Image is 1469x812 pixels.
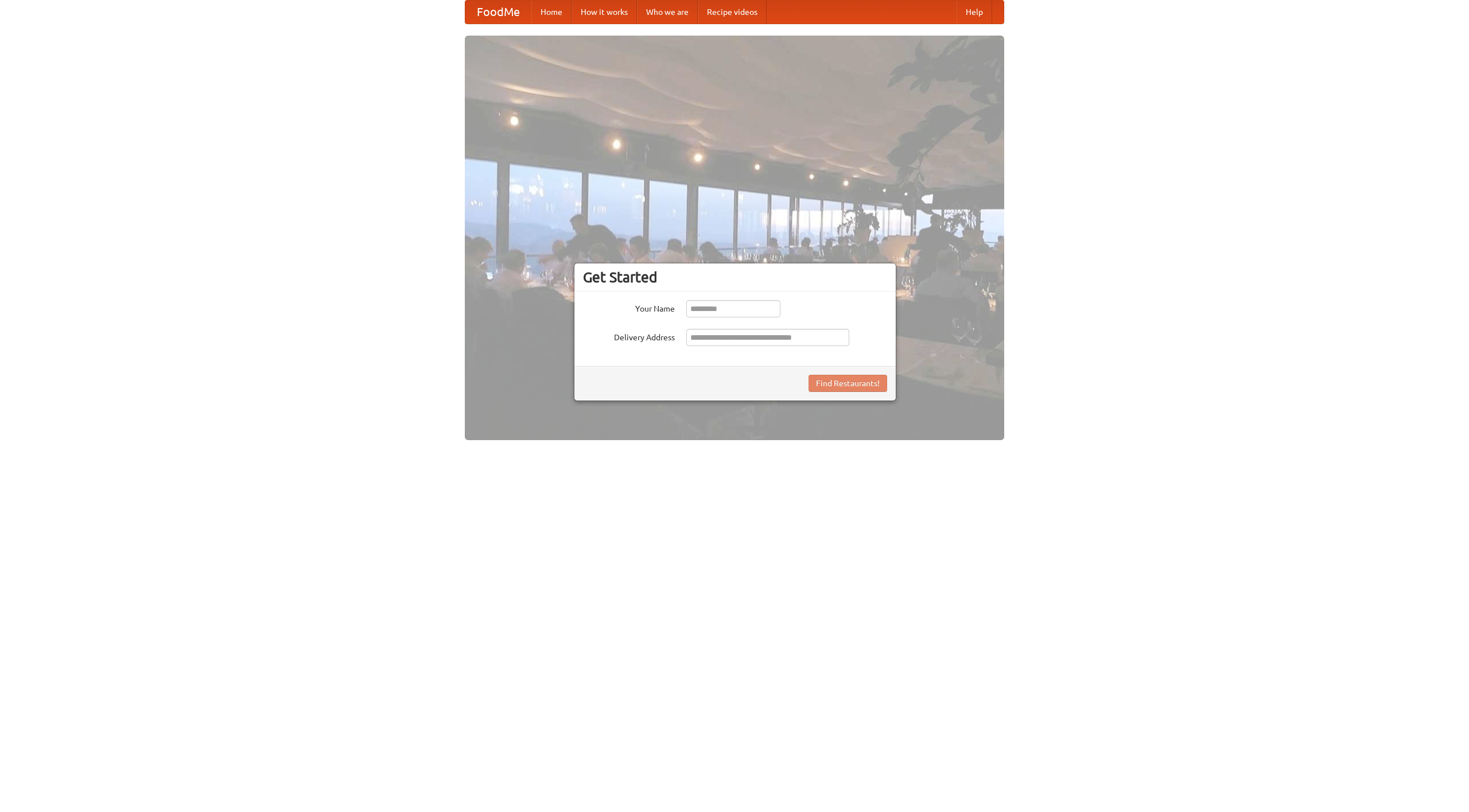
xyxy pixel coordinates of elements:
a: How it works [572,1,637,24]
a: Recipe videos [698,1,767,24]
button: Find Restaurants! [809,375,887,392]
a: Help [957,1,992,24]
a: Home [531,1,572,24]
a: Who we are [637,1,698,24]
label: Delivery Address [583,329,675,343]
a: FoodMe [465,1,531,24]
label: Your Name [583,300,675,314]
h3: Get Started [583,269,887,286]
